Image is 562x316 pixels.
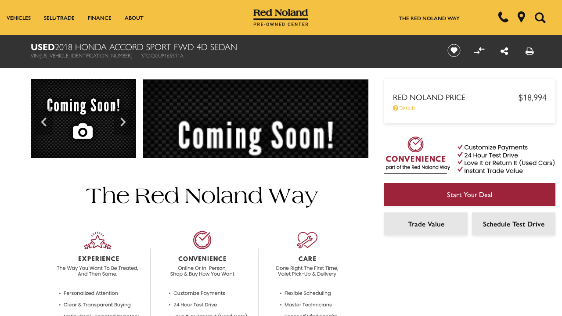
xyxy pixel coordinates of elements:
[31,51,40,59] span: VIN:
[447,189,493,199] span: Start Your Deal
[393,103,547,112] a: Details
[384,212,468,235] a: Trade Value
[483,219,544,229] span: Schedule Test Drive
[399,14,460,22] a: The Red Noland Way
[526,44,534,57] a: Print this Used 2018 Honda Accord Sport FWD 4D Sedan
[31,42,432,51] h1: 2018 Honda Accord Sport FWD 4D Sedan
[531,0,549,35] button: Open the search field
[158,51,184,59] span: UP165511A
[253,9,309,26] img: Red Noland Pre-Owned
[40,51,133,59] span: [US_VEHICLE_IDENTIFICATION_NUMBER]
[31,79,136,160] img: Used 2018 Platinum White Pearl Honda Sport image 1
[384,183,555,206] a: Start Your Deal
[519,90,547,103] span: $18,994
[253,12,309,21] a: Red Noland Pre-Owned
[141,51,158,59] span: Stock:
[31,40,55,53] strong: Used
[444,43,464,57] button: Save vehicle
[408,219,444,229] span: Trade Value
[472,44,486,57] button: Compare vehicle
[501,44,508,57] a: Share this Used 2018 Honda Accord Sport FWD 4D Sedan
[472,212,555,235] a: Schedule Test Drive
[393,91,519,102] span: Red Noland Price
[143,79,369,253] img: Used 2018 Platinum White Pearl Honda Sport image 1
[393,90,547,103] a: Red Noland Price $18,994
